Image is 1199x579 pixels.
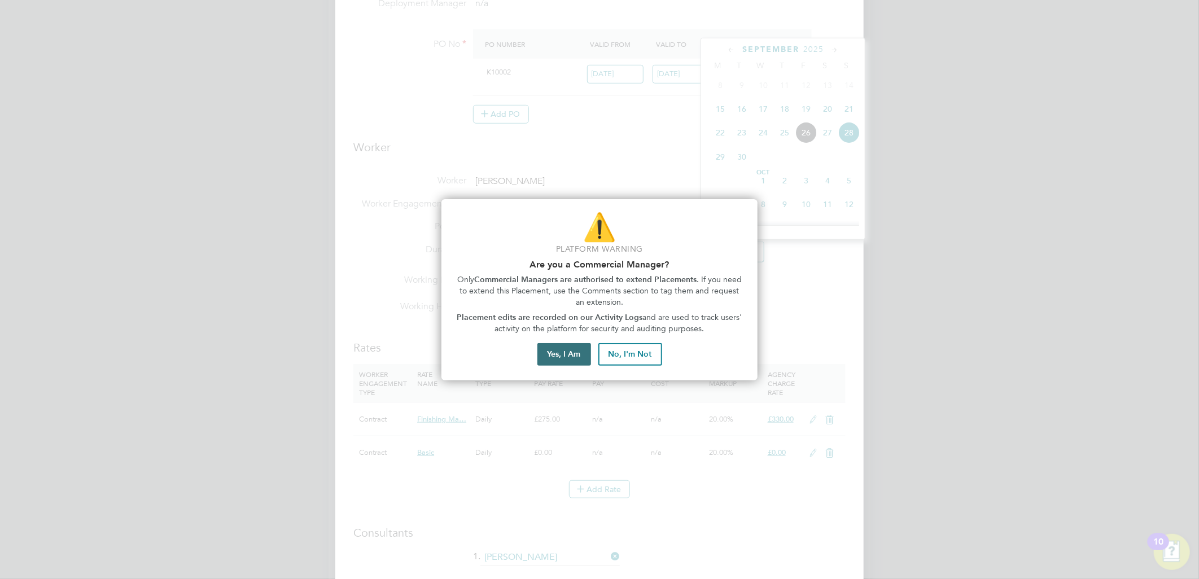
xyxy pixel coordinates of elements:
button: Yes, I Am [537,343,591,366]
h2: Are you a Commercial Manager? [455,259,744,270]
span: and are used to track users' activity on the platform for security and auditing purposes. [495,313,745,334]
button: No, I'm Not [598,343,662,366]
span: Only [457,275,474,284]
span: . If you need to extend this Placement, use the Comments section to tag them and request an exten... [460,275,745,306]
p: Platform Warning [455,244,744,255]
div: Are you part of the Commercial Team? [441,199,758,381]
strong: Placement edits are recorded on our Activity Logs [457,313,643,322]
strong: Commercial Managers are authorised to extend Placements [474,275,697,284]
p: ⚠️ [455,208,744,246]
